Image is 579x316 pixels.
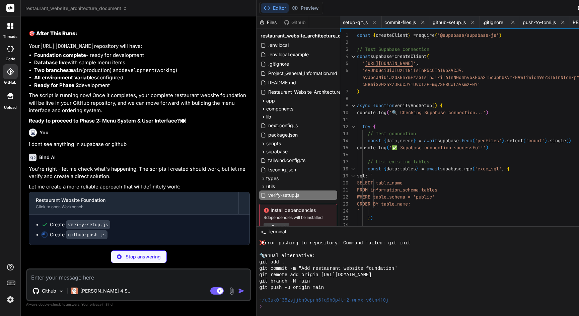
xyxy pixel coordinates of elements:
[368,166,381,172] span: const
[502,138,504,144] span: )
[29,141,250,148] p: i dont see anything in supabase or github
[427,53,429,59] span: (
[370,53,392,59] span: supabase
[268,122,298,130] span: next.config.js
[362,74,496,80] span: eyJpc3MiOiJzdXBhYmFzZSIsInJlZiI6InN0dmhvbXFoa215c3
[264,215,333,220] span: 4 dependencies will be installed
[340,222,348,229] div: 26
[464,166,472,172] span: rpc
[3,34,17,39] label: threads
[266,175,279,182] span: types
[461,166,464,172] span: .
[384,138,386,144] span: {
[268,166,297,174] span: tsconfig.json
[373,102,394,108] span: function
[362,124,370,130] span: try
[386,138,397,144] span: data
[262,240,411,246] span: Error pushing to repository: Command failed: git init
[66,220,110,229] code: verify-setup.js
[378,109,386,115] span: log
[437,138,459,144] span: supabase
[29,192,238,214] button: Restaurant Website FoundationClick to open Workbench
[340,123,348,130] div: 12
[259,272,372,278] span: git remote add origin [URL][DOMAIN_NAME]
[266,97,275,104] span: app
[357,32,370,38] span: const
[504,138,507,144] span: .
[122,67,155,74] code: development
[29,165,250,180] p: You're right - let me check what's happening. The scripts I created should work, but let me verif...
[362,81,480,87] span: cB8miSv02axZJKuCJ71OvcTZPEmq7SF8Cwf39smz-GY'
[268,131,298,139] span: package.json
[261,32,361,39] span: restaurant_website_architecture_document
[365,60,413,66] span: [URL][DOMAIN_NAME]
[268,79,297,87] span: README.md
[268,69,338,77] span: Project_General_Information.md
[29,30,77,36] strong: 🎯 After This Runs:
[376,109,378,115] span: .
[340,32,348,39] div: 1
[340,46,348,53] div: 3
[349,172,358,179] div: Click to collapse the range.
[268,41,289,49] span: .env.local
[416,32,435,38] span: require
[4,105,17,110] label: Upload
[34,82,79,88] strong: Ready for Phase 2
[483,19,503,26] span: .gitignore
[400,138,413,144] span: error
[526,138,545,144] span: 'count'
[440,166,461,172] span: supabase
[340,179,348,186] div: 20
[386,109,389,115] span: (
[340,215,348,222] div: 25
[357,208,360,214] span: `
[566,138,569,144] span: (
[413,32,416,38] span: =
[472,138,475,144] span: (
[340,172,348,179] div: 19
[440,102,443,108] span: {
[427,166,440,172] span: await
[340,116,348,123] div: 11
[340,67,348,74] div: 6
[435,102,437,108] span: )
[238,288,245,294] img: icon
[368,138,381,144] span: const
[259,240,262,246] span: ❌
[394,102,432,108] span: verifyAndSetup
[486,109,489,115] span: )
[523,138,526,144] span: (
[340,95,348,102] div: 8
[36,204,232,210] div: Click to open Workbench
[340,158,348,165] div: 17
[50,231,107,238] div: Create
[340,39,348,46] div: 2
[357,46,429,52] span: // Test Supabase connection
[262,253,315,259] span: Manual alternative:
[261,228,266,235] span: >_
[357,102,370,108] span: async
[34,74,250,82] li: configured
[376,32,408,38] span: createClient
[71,288,78,294] img: Claude 4 Sonnet
[259,304,262,310] span: ❯
[268,88,361,96] span: Restaurant_Website_Architecture_Plan.md
[268,228,286,235] span: Terminal
[397,166,400,172] span: :
[419,138,421,144] span: =
[268,191,300,199] span: verify-setup.js
[34,67,69,73] strong: Two branches
[340,165,348,172] div: 18
[357,53,370,59] span: const
[437,32,499,38] span: '@supabase/supabase-js'
[373,124,376,130] span: {
[424,138,437,144] span: await
[29,183,250,191] p: Let me create a more reliable approach that will definitely work:
[486,145,489,151] span: )
[6,56,15,62] label: code
[472,166,475,172] span: (
[42,288,56,294] p: Github
[29,43,250,50] p: Your repository will have:
[90,302,102,306] span: privacy
[400,166,416,172] span: tables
